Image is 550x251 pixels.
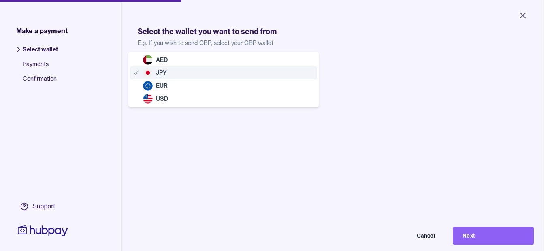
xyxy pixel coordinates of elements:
[156,82,168,89] span: EUR
[156,69,167,77] span: JPY
[156,95,168,102] span: USD
[156,56,168,64] span: AED
[453,227,534,245] button: Next
[364,227,445,245] button: Cancel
